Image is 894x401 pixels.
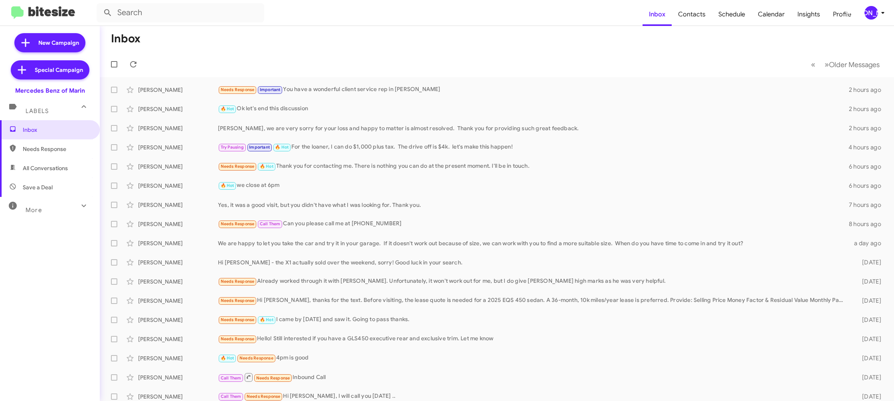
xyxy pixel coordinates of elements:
[247,394,281,399] span: Needs Response
[26,206,42,214] span: More
[97,3,264,22] input: Search
[221,317,255,322] span: Needs Response
[848,105,888,113] div: 2 hours ago
[138,278,218,286] div: [PERSON_NAME]
[218,296,848,305] div: Hi [PERSON_NAME], thanks for the text. Before visiting, the lease quote is needed for a 2025 EQS ...
[848,163,888,171] div: 6 hours ago
[138,393,218,401] div: [PERSON_NAME]
[221,87,255,92] span: Needs Response
[218,277,848,286] div: Already worked through it with [PERSON_NAME]. Unfortunately, it won't work out for me, but I do g...
[848,278,888,286] div: [DATE]
[848,220,888,228] div: 8 hours ago
[221,221,255,226] span: Needs Response
[138,105,218,113] div: [PERSON_NAME]
[218,181,848,190] div: we close at 6pm
[218,392,848,401] div: Hi [PERSON_NAME], I will call you [DATE] ..
[23,164,68,172] span: All Conversations
[221,164,255,169] span: Needs Response
[848,258,888,266] div: [DATE]
[806,56,820,73] button: Previous
[848,335,888,343] div: [DATE]
[260,317,273,322] span: 🔥 Hot
[138,201,218,209] div: [PERSON_NAME]
[138,316,218,324] div: [PERSON_NAME]
[218,353,848,363] div: 4pm is good
[221,298,255,303] span: Needs Response
[672,3,712,26] span: Contacts
[825,60,829,69] span: »
[848,297,888,305] div: [DATE]
[218,315,848,324] div: I came by [DATE] and saw it. Going to pass thanks.
[848,393,888,401] div: [DATE]
[218,124,848,132] div: [PERSON_NAME], we are very sorry for your loss and happy to matter is almost resolved. Thank you ...
[752,3,791,26] a: Calendar
[138,86,218,94] div: [PERSON_NAME]
[14,33,85,52] a: New Campaign
[23,145,91,153] span: Needs Response
[643,3,672,26] a: Inbox
[138,297,218,305] div: [PERSON_NAME]
[138,335,218,343] div: [PERSON_NAME]
[848,143,888,151] div: 4 hours ago
[848,201,888,209] div: 7 hours ago
[848,239,888,247] div: a day ago
[218,239,848,247] div: We are happy to let you take the car and try it in your garage. If it doesn't work out because of...
[848,182,888,190] div: 6 hours ago
[712,3,752,26] a: Schedule
[218,162,848,171] div: Thank you for contacting me. There is nothing you can do at the present moment. I'll be in touch.
[848,86,888,94] div: 2 hours ago
[138,258,218,266] div: [PERSON_NAME]
[275,145,289,150] span: 🔥 Hot
[791,3,827,26] a: Insights
[218,372,848,382] div: Inbound Call
[11,60,89,79] a: Special Campaign
[23,126,91,134] span: Inbox
[218,334,848,343] div: Hello! Still interested if you have a GLS450 executive rear and exclusive trim. Let me know
[38,39,79,47] span: New Campaign
[138,354,218,362] div: [PERSON_NAME]
[260,164,273,169] span: 🔥 Hot
[848,373,888,381] div: [DATE]
[221,145,244,150] span: Try Pausing
[221,106,234,111] span: 🔥 Hot
[138,163,218,171] div: [PERSON_NAME]
[864,6,878,20] div: [PERSON_NAME]
[138,373,218,381] div: [PERSON_NAME]
[138,239,218,247] div: [PERSON_NAME]
[26,107,49,115] span: Labels
[218,201,848,209] div: Yes, it was a good visit, but you didn't have what I was looking for. Thank you.
[218,143,848,152] div: For the loaner, I can do $1,000 plus tax. The drive off is $4k. let's make this happen!
[221,183,234,188] span: 🔥 Hot
[218,104,848,113] div: Ok let's end this discussion
[221,394,241,399] span: Call Them
[221,375,241,381] span: Call Them
[858,6,885,20] button: [PERSON_NAME]
[218,219,848,228] div: Can you please call me at [PHONE_NUMBER]
[256,375,290,381] span: Needs Response
[811,60,815,69] span: «
[848,316,888,324] div: [DATE]
[218,85,848,94] div: You have a wonderful client service rep in [PERSON_NAME]
[218,258,848,266] div: Hi [PERSON_NAME] - the X1 actually sold over the weekend, sorry! Good luck in your search.
[848,354,888,362] div: [DATE]
[221,336,255,341] span: Needs Response
[249,145,270,150] span: Important
[138,182,218,190] div: [PERSON_NAME]
[827,3,858,26] a: Profile
[23,183,53,191] span: Save a Deal
[138,143,218,151] div: [PERSON_NAME]
[221,355,234,361] span: 🔥 Hot
[15,87,85,95] div: Mercedes Benz of Marin
[138,124,218,132] div: [PERSON_NAME]
[260,221,281,226] span: Call Them
[829,60,880,69] span: Older Messages
[35,66,83,74] span: Special Campaign
[239,355,273,361] span: Needs Response
[111,32,140,45] h1: Inbox
[260,87,281,92] span: Important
